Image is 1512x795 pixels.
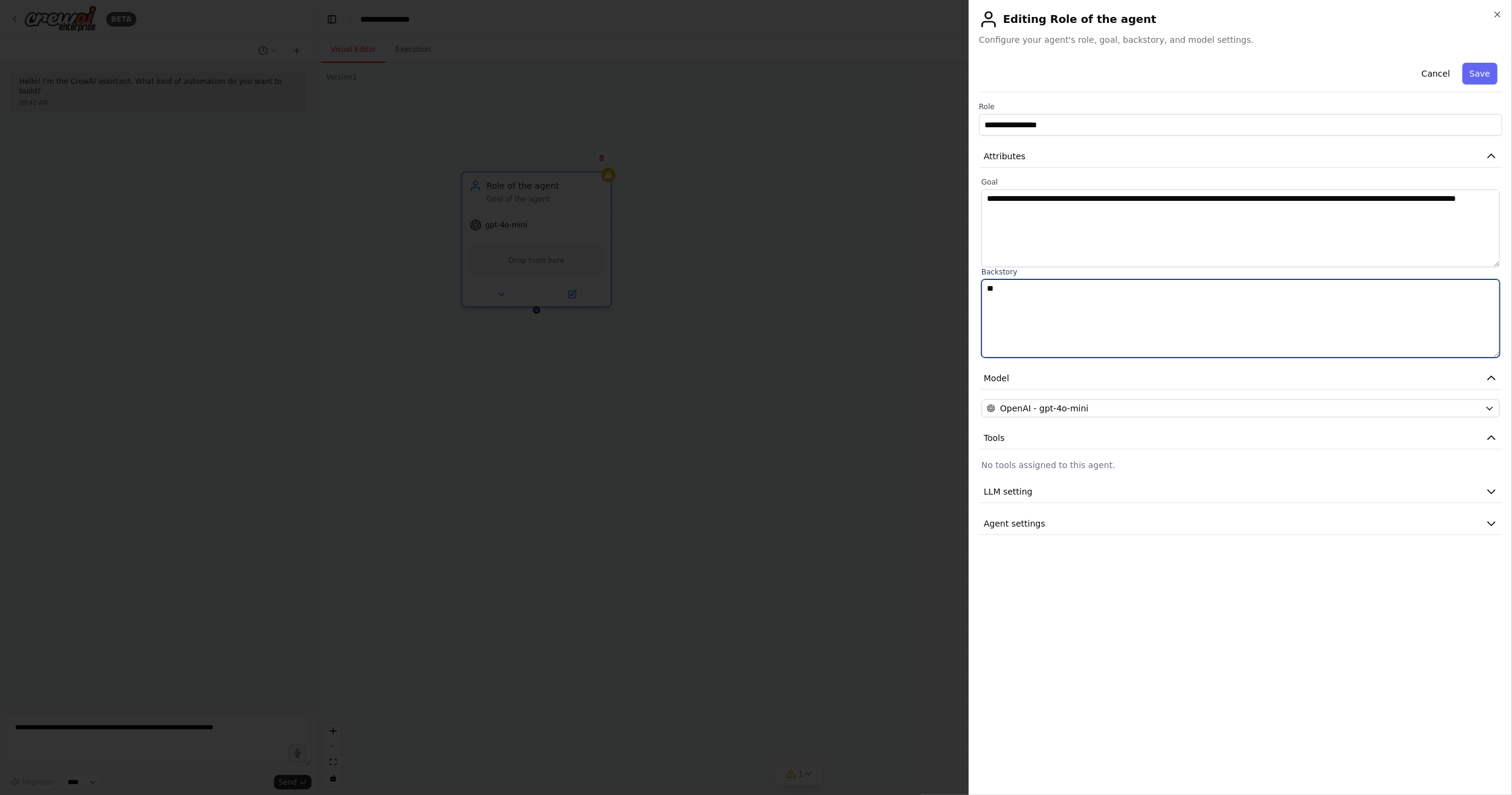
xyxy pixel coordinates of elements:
[984,372,1009,384] span: Model
[979,145,1502,168] button: Attributes
[981,399,1500,417] button: OpenAI - gpt-4o-mini
[979,102,1502,112] label: Role
[979,427,1502,449] button: Tools
[979,513,1502,535] button: Agent settings
[984,150,1026,162] span: Attributes
[979,34,1502,46] span: Configure your agent's role, goal, backstory, and model settings.
[984,518,1045,530] span: Agent settings
[981,459,1500,471] p: No tools assigned to this agent.
[1414,63,1457,84] button: Cancel
[979,367,1502,390] button: Model
[984,432,1005,444] span: Tools
[979,481,1502,503] button: LLM setting
[984,486,1033,498] span: LLM setting
[981,177,1500,187] label: Goal
[1000,402,1088,414] span: OpenAI - gpt-4o-mini
[979,10,1502,29] h2: Editing Role of the agent
[1463,63,1498,84] button: Save
[981,267,1500,277] label: Backstory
